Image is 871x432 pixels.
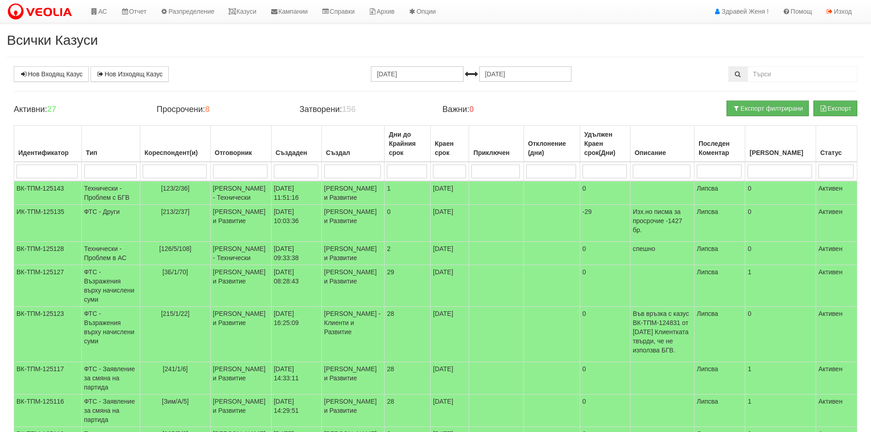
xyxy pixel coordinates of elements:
div: Описание [633,146,692,159]
span: [215/1/22] [161,310,189,317]
h4: Активни: [14,105,143,114]
td: [PERSON_NAME] и Развитие [321,362,385,395]
td: [DATE] [431,265,469,307]
th: Краен срок: No sort applied, activate to apply an ascending sort [431,126,469,162]
span: 28 [387,398,394,405]
td: 1 [745,395,816,427]
th: Последен Коментар: No sort applied, activate to apply an ascending sort [694,126,745,162]
div: Краен срок [433,137,466,159]
td: ФТС - Други [81,205,140,242]
td: Активен [816,205,857,242]
div: Създаден [274,146,319,159]
th: Идентификатор: No sort applied, activate to apply an ascending sort [14,126,82,162]
td: ВК-ТПМ-125127 [14,265,82,307]
span: 28 [387,365,394,373]
span: Липсва [697,398,718,405]
td: 0 [580,362,630,395]
span: 2 [387,245,390,252]
h4: Просрочени: [156,105,285,114]
td: [PERSON_NAME] и Развитие [210,265,271,307]
td: [DATE] 10:03:36 [271,205,321,242]
div: Дни до Крайния срок [387,128,428,159]
div: Тип [84,146,138,159]
div: Отклонение (дни) [526,137,577,159]
span: Липсва [697,268,718,276]
span: Липсва [697,185,718,192]
td: [PERSON_NAME] и Развитие [321,395,385,427]
td: ФТС - Възражения върху начислени суми [81,307,140,362]
div: [PERSON_NAME] [748,146,813,159]
td: [PERSON_NAME] и Развитие [321,242,385,265]
div: Отговорник [213,146,269,159]
td: 0 [745,242,816,265]
td: Активен [816,307,857,362]
td: [DATE] [431,395,469,427]
a: Нов Входящ Казус [14,66,89,82]
td: 1 [745,362,816,395]
td: 0 [580,395,630,427]
h2: Всички Казуси [7,32,864,48]
p: Изх.но писма за просрочие -1427 бр. [633,207,692,235]
span: 29 [387,268,394,276]
td: [PERSON_NAME] и Развитие [210,362,271,395]
td: [PERSON_NAME] и Развитие [321,205,385,242]
td: 0 [580,307,630,362]
div: Последен Коментар [697,137,743,159]
td: 0 [580,181,630,205]
td: 0 [580,265,630,307]
span: [123/2/36] [161,185,189,192]
td: [DATE] 11:51:16 [271,181,321,205]
td: 1 [745,265,816,307]
td: ФТС - Заявление за смяна на партида [81,362,140,395]
td: ФТС - Възражения върху начислени суми [81,265,140,307]
span: [126/5/108] [159,245,191,252]
td: ВК-ТПМ-125117 [14,362,82,395]
th: Тип: No sort applied, activate to apply an ascending sort [81,126,140,162]
th: Приключен: No sort applied, activate to apply an ascending sort [469,126,524,162]
input: Търсене по Идентификатор, Бл/Вх/Ап, Тип, Описание, Моб. Номер, Имейл, Файл, Коментар, [748,66,857,82]
th: Отклонение (дни): No sort applied, activate to apply an ascending sort [524,126,580,162]
div: Идентификатор [16,146,79,159]
div: Създал [324,146,382,159]
b: 8 [205,105,209,114]
td: ВК-ТПМ-125123 [14,307,82,362]
td: [PERSON_NAME] и Развитие [210,307,271,362]
td: Активен [816,395,857,427]
p: спешно [633,244,692,253]
p: Във връзка с казус ВК-ТПМ-124831 от [DATE] Клиентката твърди, че не използва БГВ. [633,309,692,355]
b: 0 [470,105,474,114]
td: ВК-ТПМ-125128 [14,242,82,265]
b: 156 [342,105,356,114]
th: Кореспондент(и): No sort applied, activate to apply an ascending sort [140,126,211,162]
td: [DATE] 08:28:43 [271,265,321,307]
th: Отговорник: No sort applied, activate to apply an ascending sort [210,126,271,162]
td: [PERSON_NAME] - Технически [210,181,271,205]
td: [PERSON_NAME] и Развитие [210,205,271,242]
td: [DATE] 09:33:38 [271,242,321,265]
td: Технически - Проблем в АС [81,242,140,265]
h4: Важни: [442,105,571,114]
td: [DATE] [431,242,469,265]
span: [Зим/А/5] [162,398,189,405]
th: Създал: No sort applied, activate to apply an ascending sort [321,126,385,162]
div: Удължен Краен срок(Дни) [582,128,628,159]
div: Статус [818,146,855,159]
img: VeoliaLogo.png [7,2,76,21]
td: Технически - Проблем с БГВ [81,181,140,205]
td: [DATE] [431,362,469,395]
td: [DATE] 14:33:11 [271,362,321,395]
td: [PERSON_NAME] и Развитие [321,265,385,307]
th: Създаден: No sort applied, activate to apply an ascending sort [271,126,321,162]
td: 0 [745,307,816,362]
td: 0 [745,181,816,205]
td: [PERSON_NAME] - Технически [210,242,271,265]
td: [DATE] [431,205,469,242]
button: Експорт филтрирани [727,101,809,116]
td: [DATE] [431,307,469,362]
td: ФТС - Заявление за смяна на партида [81,395,140,427]
td: Активен [816,362,857,395]
td: -29 [580,205,630,242]
th: Дни до Крайния срок: No sort applied, activate to apply an ascending sort [385,126,431,162]
td: ВК-ТПМ-125143 [14,181,82,205]
th: Описание: No sort applied, activate to apply an ascending sort [630,126,694,162]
